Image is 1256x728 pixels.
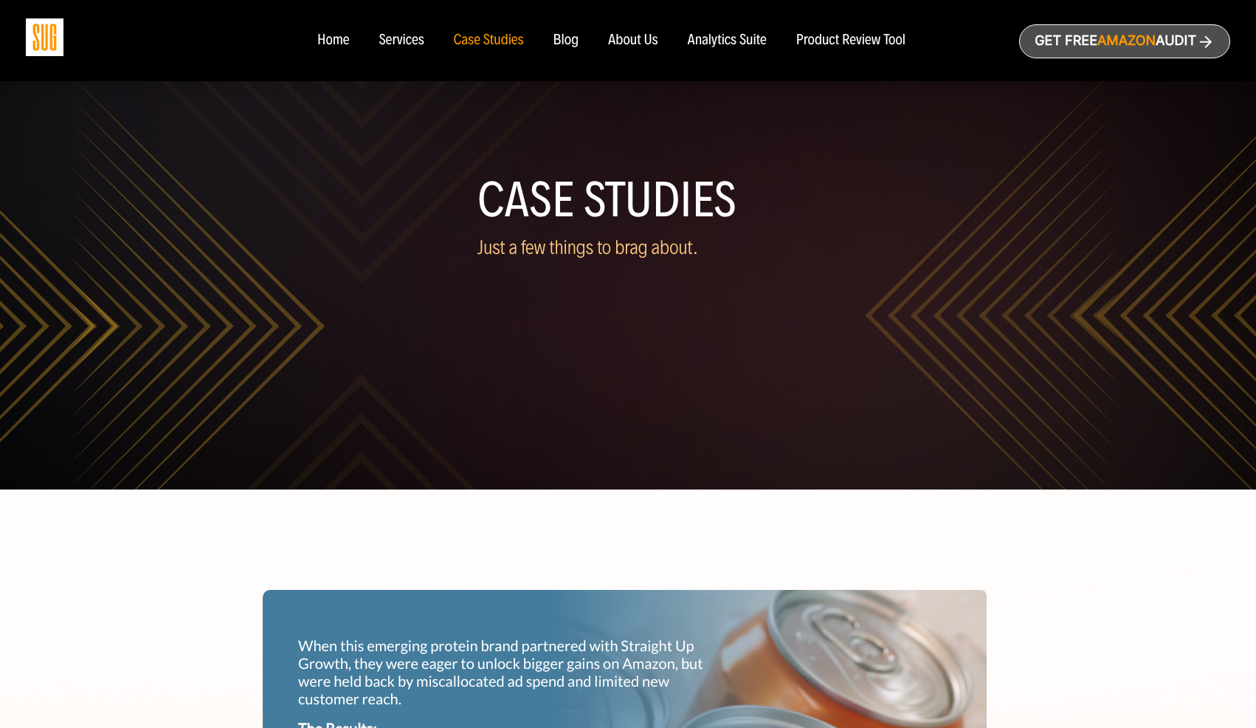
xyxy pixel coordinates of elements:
[379,32,424,49] a: Services
[477,178,779,222] h1: Case Studies
[1097,33,1156,49] span: Amazon
[796,32,905,49] a: Product Review Tool
[1019,24,1230,58] a: Get freeAmazonAudit
[298,637,726,708] p: When this emerging protein brand partnered with Straight Up Growth, they were eager to unlock big...
[553,32,579,49] a: Blog
[26,18,63,56] img: Sug
[317,32,349,49] a: Home
[608,32,658,49] a: About Us
[477,236,698,259] span: Just a few things to brag about.
[688,32,767,49] a: Analytics Suite
[454,32,524,49] a: Case Studies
